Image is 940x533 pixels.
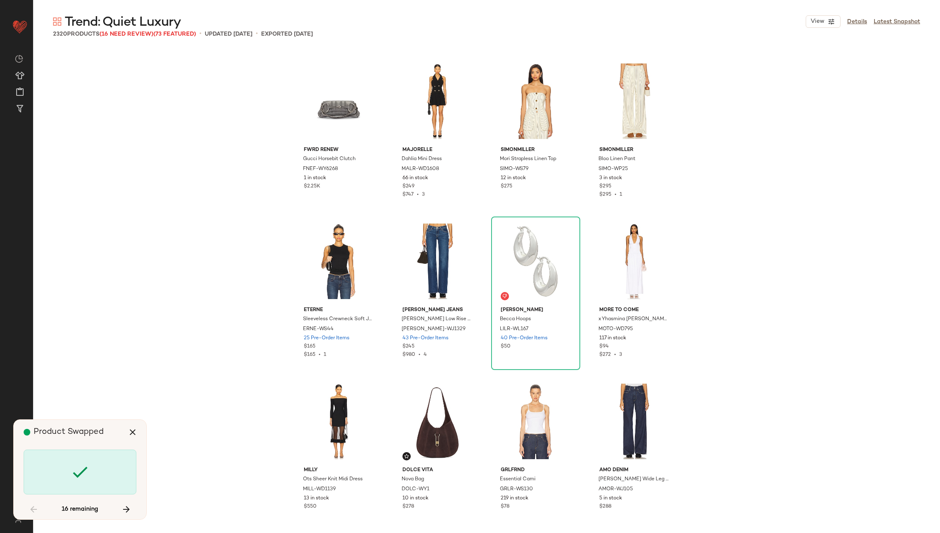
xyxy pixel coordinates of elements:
[404,454,409,459] img: svg%3e
[256,29,258,39] span: •
[402,476,424,483] span: Nova Bag
[501,146,571,154] span: SIMONMILLER
[414,192,422,197] span: •
[12,18,28,35] img: heart_red.DM2ytmEG.svg
[619,352,622,358] span: 3
[402,343,414,350] span: $245
[402,503,414,511] span: $278
[874,17,920,26] a: Latest Snapshot
[806,15,841,28] button: View
[396,59,479,143] img: MALR-WD1608_V1.jpg
[304,335,349,342] span: 25 Pre-Order Items
[261,30,313,39] p: Exported [DATE]
[500,326,528,333] span: LILR-WL167
[199,29,201,39] span: •
[153,31,196,37] span: (73 Featured)
[598,476,669,483] span: [PERSON_NAME] Wide Leg Jeans
[501,495,528,502] span: 219 in stock
[847,17,867,26] a: Details
[15,55,23,63] img: svg%3e
[501,175,526,182] span: 12 in stock
[402,316,472,323] span: [PERSON_NAME] Low Rise Loose Straight
[205,30,252,39] p: updated [DATE]
[598,316,669,323] span: x Yhasmina [PERSON_NAME] Maxi Dress
[402,326,465,333] span: [PERSON_NAME]-WJ1329
[304,352,315,358] span: $165
[304,343,315,350] span: $165
[303,165,338,173] span: FNEF-WY6268
[500,165,528,173] span: SIMO-WS79
[304,183,320,190] span: $2.25K
[402,352,415,358] span: $980
[53,17,61,26] img: svg%3e
[304,467,374,474] span: MILLY
[315,352,324,358] span: •
[598,165,628,173] span: SIMO-WP25
[810,18,824,25] span: View
[599,343,609,350] span: $94
[500,476,535,483] span: Essential Cami
[598,326,633,333] span: MOTO-WD795
[402,307,472,314] span: [PERSON_NAME] Jeans
[620,192,622,197] span: 1
[53,31,67,37] span: 2320
[500,486,533,493] span: GRLR-WS130
[501,183,512,190] span: $275
[297,59,380,143] img: FNEF-WY6268_V1.jpg
[297,219,380,303] img: ERNE-WS44_V1.jpg
[402,156,442,163] span: Dahlia Mini Dress
[415,352,424,358] span: •
[303,486,336,493] span: MILL-WD1139
[500,156,556,163] span: Mori Strapless Linen Top
[501,343,511,350] span: $50
[501,307,571,314] span: [PERSON_NAME]
[424,352,427,358] span: 4
[402,175,428,182] span: 66 in stock
[402,495,429,502] span: 10 in stock
[593,59,676,143] img: SIMO-WP25_V1.jpg
[593,380,676,463] img: AMOR-WJ105_V1.jpg
[396,219,479,303] img: HUDSON-WJ1329_V1.jpg
[303,316,373,323] span: Sleeveless Crewneck Soft Jersey Top
[611,192,620,197] span: •
[611,352,619,358] span: •
[599,307,669,314] span: MORE TO COME
[501,467,571,474] span: GRLFRND
[501,503,509,511] span: $78
[303,326,334,333] span: ERNE-WS44
[304,146,374,154] span: FWRD Renew
[303,476,363,483] span: Ots Sheer Knit Midi Dress
[402,146,472,154] span: MAJORELLE
[10,516,26,523] img: svg%3e
[402,486,429,493] span: DOLC-WY1
[402,183,414,190] span: $249
[396,380,479,463] img: DOLC-WY1_V1.jpg
[304,307,374,314] span: Eterne
[598,156,635,163] span: Bloo Linen Pant
[599,183,611,190] span: $295
[494,59,577,143] img: SIMO-WS79_V1.jpg
[599,175,622,182] span: 3 in stock
[593,219,676,303] img: MOTO-WD795_V1.jpg
[599,335,626,342] span: 117 in stock
[304,503,317,511] span: $550
[53,30,196,39] div: Products
[304,495,329,502] span: 13 in stock
[501,335,548,342] span: 40 Pre-Order Items
[599,495,622,502] span: 5 in stock
[500,316,531,323] span: Becca Hoops
[402,165,439,173] span: MALR-WD1608
[599,146,669,154] span: SIMONMILLER
[62,506,98,513] span: 16 remaining
[599,192,611,197] span: $295
[297,380,380,463] img: MILL-WD1139_V1.jpg
[303,156,356,163] span: Gucci Horsebit Clutch
[402,192,414,197] span: $747
[304,175,326,182] span: 1 in stock
[502,294,507,299] img: svg%3e
[494,219,577,303] img: LILR-WL167_V1.jpg
[324,352,326,358] span: 1
[99,31,153,37] span: (16 Need Review)
[65,14,181,31] span: Trend: Quiet Luxury
[599,467,669,474] span: AMO Denim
